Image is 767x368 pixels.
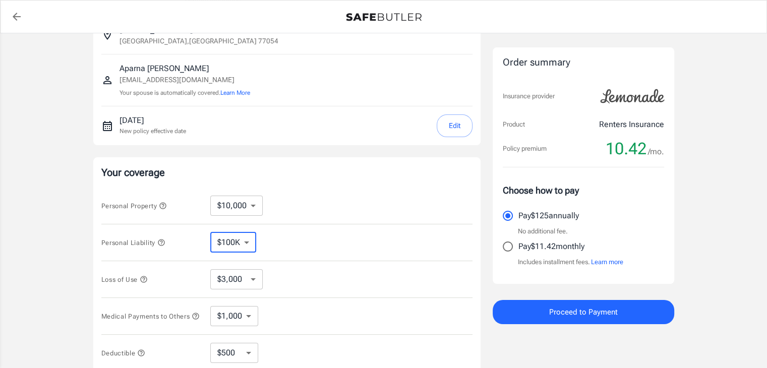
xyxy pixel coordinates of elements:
img: Back to quotes [346,13,422,21]
p: New policy effective date [120,127,186,136]
span: Personal Liability [101,239,165,247]
p: No additional fee. [518,226,568,236]
p: Aparna [PERSON_NAME] [120,63,250,75]
p: [EMAIL_ADDRESS][DOMAIN_NAME] [120,75,250,85]
img: Lemonade [595,82,670,110]
button: Edit [437,114,473,137]
svg: Insured address [101,29,113,41]
a: back to quotes [7,7,27,27]
p: Renters Insurance [599,118,664,131]
div: Order summary [503,55,664,70]
p: Includes installment fees. [518,257,623,267]
p: Pay $11.42 monthly [518,240,584,253]
button: Learn More [220,88,250,97]
button: Medical Payments to Others [101,310,200,322]
span: Loss of Use [101,276,148,283]
p: Your coverage [101,165,473,179]
p: Choose how to pay [503,183,664,197]
p: [DATE] [120,114,186,127]
p: [GEOGRAPHIC_DATA] , [GEOGRAPHIC_DATA] 77054 [120,36,278,46]
span: Deductible [101,349,146,357]
span: Medical Payments to Others [101,313,200,320]
button: Proceed to Payment [493,300,674,324]
button: Loss of Use [101,273,148,285]
span: 10.42 [606,139,646,159]
p: Pay $125 annually [518,210,579,222]
p: Your spouse is automatically covered. [120,88,250,98]
button: Learn more [591,257,623,267]
button: Personal Property [101,200,167,212]
p: Insurance provider [503,91,555,101]
svg: New policy start date [101,120,113,132]
p: Policy premium [503,144,547,154]
span: Personal Property [101,202,167,210]
button: Personal Liability [101,236,165,249]
button: Deductible [101,347,146,359]
span: Proceed to Payment [549,305,618,319]
svg: Insured person [101,74,113,86]
p: Product [503,119,525,130]
span: /mo. [648,145,664,159]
